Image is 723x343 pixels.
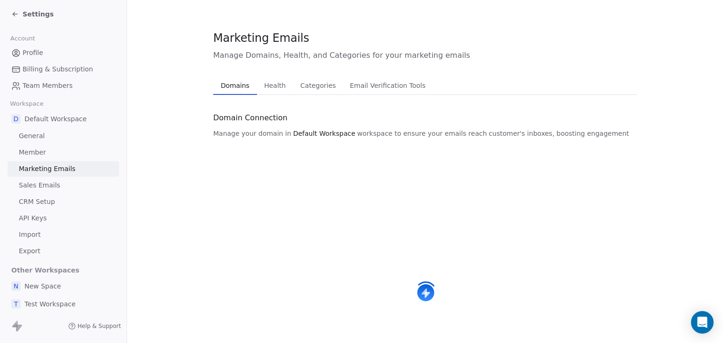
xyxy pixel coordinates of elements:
[24,299,76,309] span: Test Workspace
[19,213,47,223] span: API Keys
[293,129,355,138] span: Default Workspace
[6,31,39,46] span: Account
[8,178,119,193] a: Sales Emails
[8,78,119,94] a: Team Members
[8,161,119,177] a: Marketing Emails
[23,48,43,58] span: Profile
[24,281,61,291] span: New Space
[213,112,288,124] span: Domain Connection
[19,148,46,157] span: Member
[260,79,289,92] span: Health
[8,243,119,259] a: Export
[8,227,119,242] a: Import
[68,322,121,330] a: Help & Support
[6,97,48,111] span: Workspace
[8,194,119,210] a: CRM Setup
[11,114,21,124] span: D
[78,322,121,330] span: Help & Support
[357,129,487,138] span: workspace to ensure your emails reach
[8,263,83,278] span: Other Workspaces
[19,197,55,207] span: CRM Setup
[213,129,291,138] span: Manage your domain in
[8,128,119,144] a: General
[23,81,72,91] span: Team Members
[19,246,40,256] span: Export
[19,230,40,240] span: Import
[213,50,637,61] span: Manage Domains, Health, and Categories for your marketing emails
[8,145,119,160] a: Member
[297,79,339,92] span: Categories
[213,31,309,45] span: Marketing Emails
[11,9,54,19] a: Settings
[217,79,253,92] span: Domains
[23,9,54,19] span: Settings
[24,114,87,124] span: Default Workspace
[8,210,119,226] a: API Keys
[19,131,45,141] span: General
[8,62,119,77] a: Billing & Subscription
[8,45,119,61] a: Profile
[691,311,714,334] div: Open Intercom Messenger
[11,299,21,309] span: T
[23,64,93,74] span: Billing & Subscription
[19,164,75,174] span: Marketing Emails
[489,129,629,138] span: customer's inboxes, boosting engagement
[19,180,60,190] span: Sales Emails
[346,79,429,92] span: Email Verification Tools
[11,281,21,291] span: N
